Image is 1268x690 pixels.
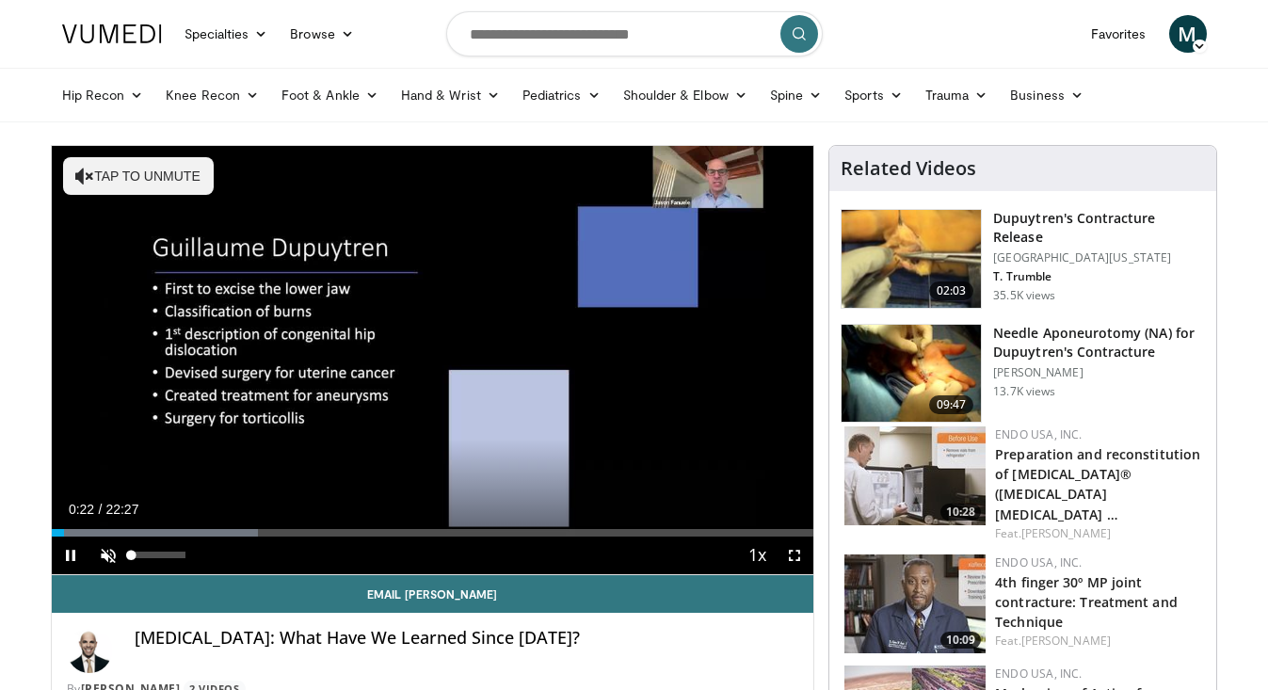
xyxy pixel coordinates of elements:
[995,554,1082,570] a: Endo USA, Inc.
[999,76,1095,114] a: Business
[995,426,1082,442] a: Endo USA, Inc.
[62,24,162,43] img: VuMedi Logo
[993,269,1205,284] p: T. Trumble
[390,76,511,114] a: Hand & Wrist
[844,426,986,525] img: ab89541e-13d0-49f0-812b-38e61ef681fd.150x105_q85_crop-smart_upscale.jpg
[844,554,986,653] a: 10:09
[67,628,112,673] img: Avatar
[89,537,127,574] button: Unmute
[929,281,974,300] span: 02:03
[63,157,214,195] button: Tap to unmute
[52,575,814,613] a: Email [PERSON_NAME]
[841,157,976,180] h4: Related Videos
[52,146,814,575] video-js: Video Player
[940,632,981,649] span: 10:09
[993,384,1055,399] p: 13.7K views
[173,15,280,53] a: Specialties
[154,76,270,114] a: Knee Recon
[52,537,89,574] button: Pause
[841,209,1205,309] a: 02:03 Dupuytren's Contracture Release [GEOGRAPHIC_DATA][US_STATE] T. Trumble 35.5K views
[993,365,1205,380] p: [PERSON_NAME]
[844,426,986,525] a: 10:28
[995,666,1082,682] a: Endo USA, Inc.
[995,633,1201,650] div: Feat.
[842,325,981,423] img: atik_3.png.150x105_q85_crop-smart_upscale.jpg
[738,537,776,574] button: Playback Rate
[279,15,365,53] a: Browse
[132,552,185,558] div: Volume Level
[759,76,833,114] a: Spine
[105,502,138,517] span: 22:27
[995,445,1200,522] a: Preparation and reconstitution of [MEDICAL_DATA]® ([MEDICAL_DATA] [MEDICAL_DATA] …
[929,395,974,414] span: 09:47
[995,525,1201,542] div: Feat.
[842,210,981,308] img: 38790_0000_3.png.150x105_q85_crop-smart_upscale.jpg
[612,76,759,114] a: Shoulder & Elbow
[993,288,1055,303] p: 35.5K views
[446,11,823,56] input: Search topics, interventions
[1021,525,1111,541] a: [PERSON_NAME]
[993,324,1205,361] h3: Needle Aponeurotomy (NA) for Dupuytren's Contracture
[270,76,390,114] a: Foot & Ankle
[993,250,1205,265] p: [GEOGRAPHIC_DATA][US_STATE]
[776,537,813,574] button: Fullscreen
[833,76,914,114] a: Sports
[511,76,612,114] a: Pediatrics
[52,529,814,537] div: Progress Bar
[1080,15,1158,53] a: Favorites
[1169,15,1207,53] a: M
[135,628,799,649] h4: [MEDICAL_DATA]: What Have We Learned Since [DATE]?
[99,502,103,517] span: /
[1021,633,1111,649] a: [PERSON_NAME]
[914,76,1000,114] a: Trauma
[940,504,981,521] span: 10:28
[51,76,155,114] a: Hip Recon
[841,324,1205,424] a: 09:47 Needle Aponeurotomy (NA) for Dupuytren's Contracture [PERSON_NAME] 13.7K views
[844,554,986,653] img: 8065f212-d011-4f4d-b273-cea272d03683.150x105_q85_crop-smart_upscale.jpg
[69,502,94,517] span: 0:22
[993,209,1205,247] h3: Dupuytren's Contracture Release
[995,573,1178,631] a: 4th finger 30º MP joint contracture: Treatment and Technique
